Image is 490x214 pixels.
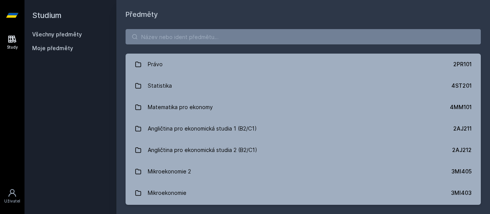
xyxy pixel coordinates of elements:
[32,31,82,38] a: Všechny předměty
[126,139,481,161] a: Angličtina pro ekonomická studia 2 (B2/C1) 2AJ212
[451,189,472,197] div: 3MI403
[4,198,20,204] div: Uživatel
[451,82,472,90] div: 4ST201
[126,96,481,118] a: Matematika pro ekonomy 4MM101
[126,161,481,182] a: Mikroekonomie 2 3MI405
[148,57,163,72] div: Právo
[7,44,18,50] div: Study
[2,31,23,54] a: Study
[148,142,257,158] div: Angličtina pro ekonomická studia 2 (B2/C1)
[126,29,481,44] input: Název nebo ident předmětu…
[126,75,481,96] a: Statistika 4ST201
[450,103,472,111] div: 4MM101
[148,78,172,93] div: Statistika
[148,185,186,201] div: Mikroekonomie
[453,60,472,68] div: 2PR101
[452,146,472,154] div: 2AJ212
[148,100,213,115] div: Matematika pro ekonomy
[126,54,481,75] a: Právo 2PR101
[126,182,481,204] a: Mikroekonomie 3MI403
[148,121,257,136] div: Angličtina pro ekonomická studia 1 (B2/C1)
[126,9,481,20] h1: Předměty
[453,125,472,132] div: 2AJ211
[451,168,472,175] div: 3MI405
[32,44,73,52] span: Moje předměty
[2,185,23,208] a: Uživatel
[126,118,481,139] a: Angličtina pro ekonomická studia 1 (B2/C1) 2AJ211
[148,164,191,179] div: Mikroekonomie 2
